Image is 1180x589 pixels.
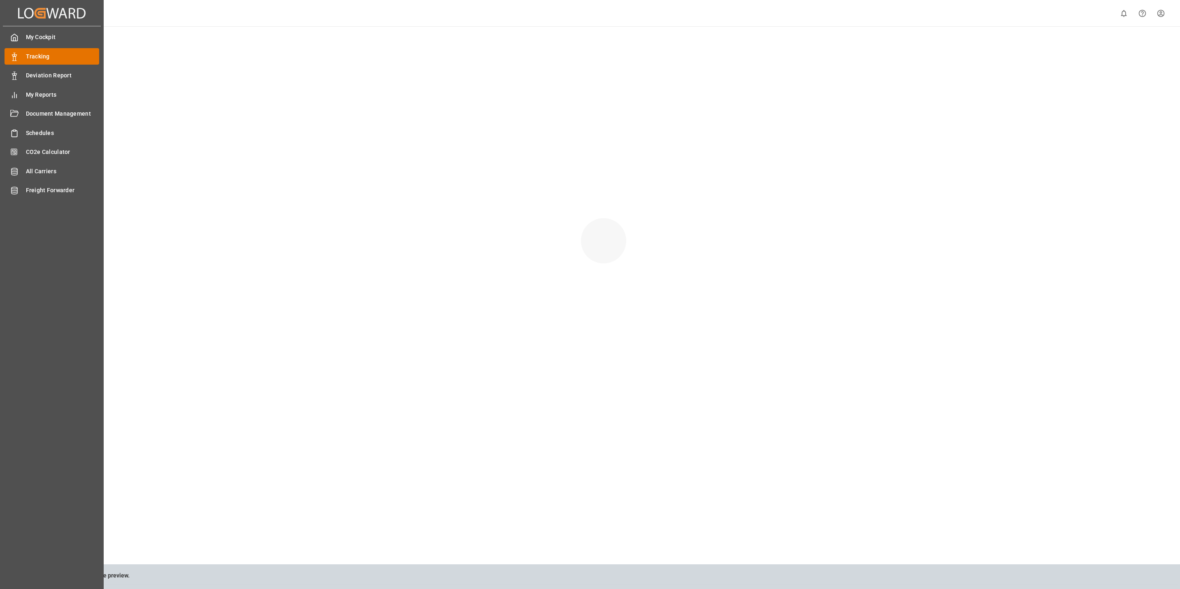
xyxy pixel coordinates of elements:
[1115,4,1133,23] button: show 0 new notifications
[5,48,99,64] a: Tracking
[5,182,99,198] a: Freight Forwarder
[26,186,100,195] span: Freight Forwarder
[26,109,100,118] span: Document Management
[5,86,99,102] a: My Reports
[5,68,99,84] a: Deviation Report
[26,129,100,137] span: Schedules
[26,91,100,99] span: My Reports
[5,125,99,141] a: Schedules
[26,167,100,176] span: All Carriers
[1133,4,1152,23] button: Help Center
[5,163,99,179] a: All Carriers
[5,29,99,45] a: My Cockpit
[26,71,100,80] span: Deviation Report
[26,148,100,156] span: CO2e Calculator
[5,106,99,122] a: Document Management
[26,33,100,42] span: My Cockpit
[5,144,99,160] a: CO2e Calculator
[26,52,100,61] span: Tracking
